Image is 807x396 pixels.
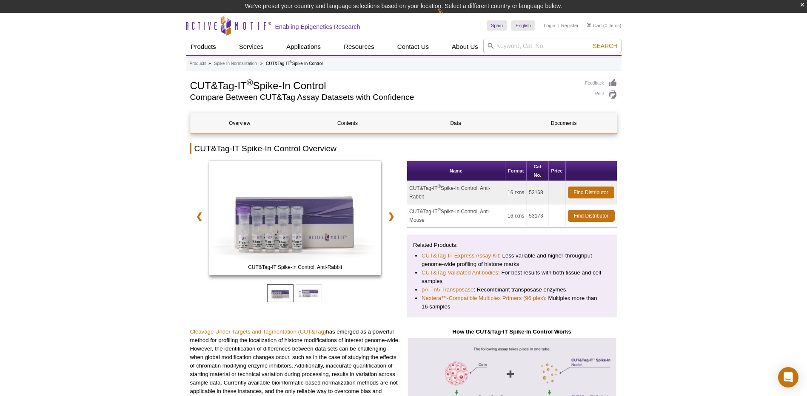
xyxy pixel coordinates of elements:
[382,206,400,226] a: ❯
[281,39,326,55] a: Applications
[339,39,379,55] a: Resources
[447,39,483,55] a: About Us
[191,113,289,133] a: Overview
[515,113,613,133] a: Documents
[214,60,257,68] a: Spike-In Normalization
[593,42,617,49] span: Search
[190,79,577,91] h1: CUT&Tag-IT Spike-In Control
[511,20,535,31] a: English
[422,269,498,277] a: CUT&Tag-Validated Antibodies
[587,23,602,28] a: Cart
[422,252,499,260] a: CUT&Tag-IT Express Assay Kit
[778,367,798,388] div: Open Intercom Messenger
[290,60,292,64] sup: ®
[438,207,441,212] sup: ®
[558,20,559,31] li: |
[422,294,545,303] a: Nextera™-Compatible Multiplex Primers (96 plex)
[422,269,602,286] li: : For best results with both tissue and cell samples
[266,61,322,66] li: CUT&Tag-IT Spike-In Control
[568,187,614,198] a: Find Distributor
[590,42,620,50] button: Search
[247,78,253,87] sup: ®
[407,204,505,228] td: CUT&Tag-IT Spike-In Control, Anti-Mouse
[422,252,602,269] li: : Less variable and higher-throughput genome-wide profiling of histone marks
[209,161,382,278] a: CUT&Tag-IT Spike-In Control, Anti-Mouse
[407,181,505,204] td: CUT&Tag-IT Spike-In Control, Anti-Rabbit
[422,294,602,311] li: : Multiplex more than 16 samples
[527,181,548,204] td: 53168
[453,328,571,335] strong: How the CUT&Tag-IT Spike-In Control Works
[407,113,505,133] a: Data
[505,161,527,181] th: Format
[561,23,579,28] a: Register
[587,20,622,31] li: (0 items)
[208,61,211,66] li: »
[422,286,602,294] li: : Recombinant transposase enzymes
[549,161,566,181] th: Price
[487,20,507,31] a: Spain
[260,61,263,66] li: »
[527,204,548,228] td: 53173
[527,161,548,181] th: Cat No.
[437,6,460,26] img: Change Here
[422,286,473,294] a: pA-Tn5 Transposase
[585,79,617,88] a: Feedback
[392,39,434,55] a: Contact Us
[544,23,555,28] a: Login
[209,161,382,275] img: CUT&Tag-IT Spike-In Control, Anti-Rabbit
[190,206,208,226] a: ❮
[299,113,397,133] a: Contents
[438,184,441,189] sup: ®
[275,23,360,31] h2: Enabling Epigenetics Research
[190,93,577,101] h2: Compare Between CUT&Tag Assay Datasets with Confidence
[186,39,221,55] a: Products
[190,328,326,335] a: Cleavage Under Targets and Tagmentation (CUT&Tag)
[587,23,591,27] img: Your Cart
[407,161,505,181] th: Name
[483,39,622,53] input: Keyword, Cat. No.
[211,263,379,272] span: CUT&Tag-IT Spike-In Control, Anti-Rabbit
[234,39,269,55] a: Services
[505,204,527,228] td: 16 rxns
[585,90,617,99] a: Print
[190,143,617,154] h2: CUT&Tag-IT Spike-In Control Overview
[568,210,615,222] a: Find Distributor
[505,181,527,204] td: 16 rxns
[190,60,206,68] a: Products
[413,241,611,249] p: Related Products:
